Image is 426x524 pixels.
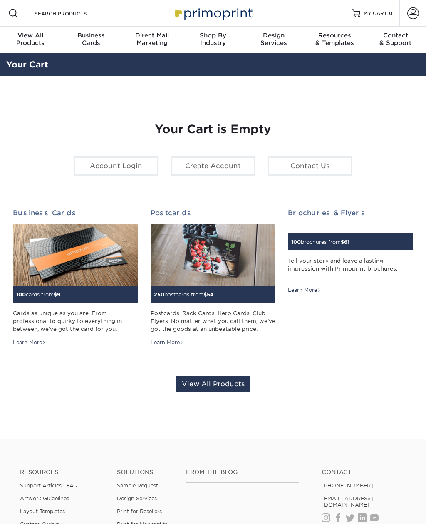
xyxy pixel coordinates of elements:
[117,482,158,489] a: Sample Request
[365,27,426,53] a: Contact& Support
[61,32,121,39] span: Business
[61,27,121,53] a: BusinessCards
[322,469,406,476] a: Contact
[186,469,299,476] h4: From the Blog
[122,32,183,47] div: Marketing
[154,291,164,298] span: 250
[20,469,104,476] h4: Resources
[304,32,365,47] div: & Templates
[20,495,69,502] a: Artwork Guidelines
[322,482,373,489] a: [PHONE_NUMBER]
[183,27,243,53] a: Shop ByIndustry
[151,309,276,333] div: Postcards. Rack Cards. Hero Cards. Club Flyers. No matter what you call them, we've got the goods...
[34,8,115,18] input: SEARCH PRODUCTS.....
[288,257,413,281] div: Tell your story and leave a lasting impression with Primoprint brochures.
[151,209,276,217] h2: Postcards
[20,482,78,489] a: Support Articles | FAQ
[291,239,349,245] small: brochures from
[117,495,157,502] a: Design Services
[183,32,243,39] span: Shop By
[207,291,214,298] span: 54
[176,376,250,392] a: View All Products
[13,224,138,286] img: Business Cards
[171,4,255,22] img: Primoprint
[117,469,173,476] h4: Solutions
[13,122,413,137] h1: Your Cart is Empty
[13,209,138,217] h2: Business Cards
[171,156,255,176] a: Create Account
[364,10,387,17] span: MY CART
[74,156,158,176] a: Account Login
[322,495,373,508] a: [EMAIL_ADDRESS][DOMAIN_NAME]
[389,10,393,16] span: 0
[288,209,413,294] a: Brochures & Flyers 100brochures from$61 Tell your story and leave a lasting impression with Primo...
[183,32,243,47] div: Industry
[151,224,276,286] img: Postcards
[151,339,183,346] div: Learn More
[203,291,207,298] span: $
[61,32,121,47] div: Cards
[13,209,138,347] a: Business Cards 100cards from$9 Cards as unique as you are. From professional to quirky to everyth...
[365,32,426,39] span: Contact
[268,156,352,176] a: Contact Us
[243,32,304,39] span: Design
[288,209,413,217] h2: Brochures & Flyers
[122,32,183,39] span: Direct Mail
[304,32,365,39] span: Resources
[13,309,138,333] div: Cards as unique as you are. From professional to quirky to everything in between, we've got the c...
[6,60,48,70] a: Your Cart
[304,27,365,53] a: Resources& Templates
[341,239,344,245] span: $
[288,286,321,294] div: Learn More
[154,291,214,298] small: postcards from
[344,239,349,245] span: 61
[16,291,26,298] span: 100
[243,27,304,53] a: DesignServices
[122,27,183,53] a: Direct MailMarketing
[151,209,276,347] a: Postcards 250postcards from$54 Postcards. Rack Cards. Hero Cards. Club Flyers. No matter what you...
[13,339,46,346] div: Learn More
[365,32,426,47] div: & Support
[117,508,162,514] a: Print for Resellers
[57,291,60,298] span: 9
[291,239,301,245] span: 100
[243,32,304,47] div: Services
[16,291,60,298] small: cards from
[54,291,57,298] span: $
[20,508,65,514] a: Layout Templates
